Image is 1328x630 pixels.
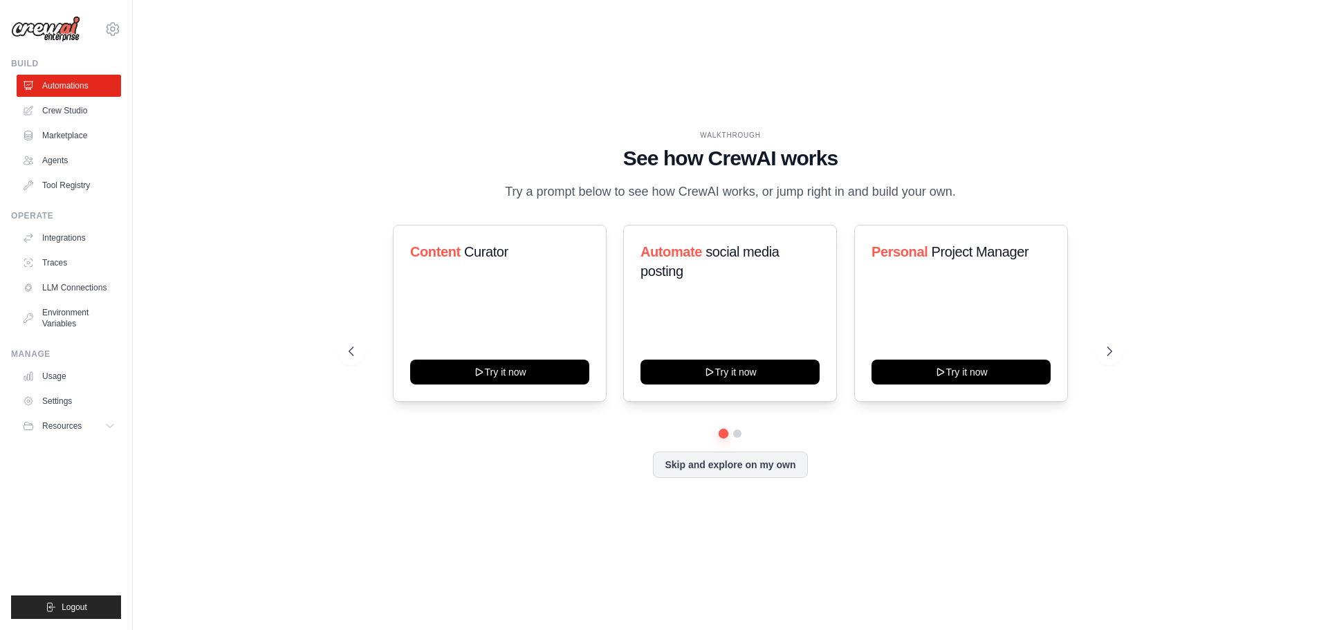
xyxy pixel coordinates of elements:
[17,390,121,412] a: Settings
[17,100,121,122] a: Crew Studio
[871,360,1051,385] button: Try it now
[42,420,82,432] span: Resources
[17,252,121,274] a: Traces
[17,227,121,249] a: Integrations
[410,360,589,385] button: Try it now
[640,244,702,259] span: Automate
[640,360,820,385] button: Try it now
[17,365,121,387] a: Usage
[11,210,121,221] div: Operate
[410,244,461,259] span: Content
[17,277,121,299] a: LLM Connections
[17,415,121,437] button: Resources
[349,130,1112,140] div: WALKTHROUGH
[17,149,121,172] a: Agents
[11,595,121,619] button: Logout
[62,602,87,613] span: Logout
[11,16,80,42] img: Logo
[931,244,1029,259] span: Project Manager
[871,244,928,259] span: Personal
[17,124,121,147] a: Marketplace
[498,182,963,202] p: Try a prompt below to see how CrewAI works, or jump right in and build your own.
[640,244,780,279] span: social media posting
[349,146,1112,171] h1: See how CrewAI works
[17,174,121,196] a: Tool Registry
[11,58,121,69] div: Build
[17,302,121,335] a: Environment Variables
[11,349,121,360] div: Manage
[464,244,508,259] span: Curator
[653,452,807,478] button: Skip and explore on my own
[17,75,121,97] a: Automations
